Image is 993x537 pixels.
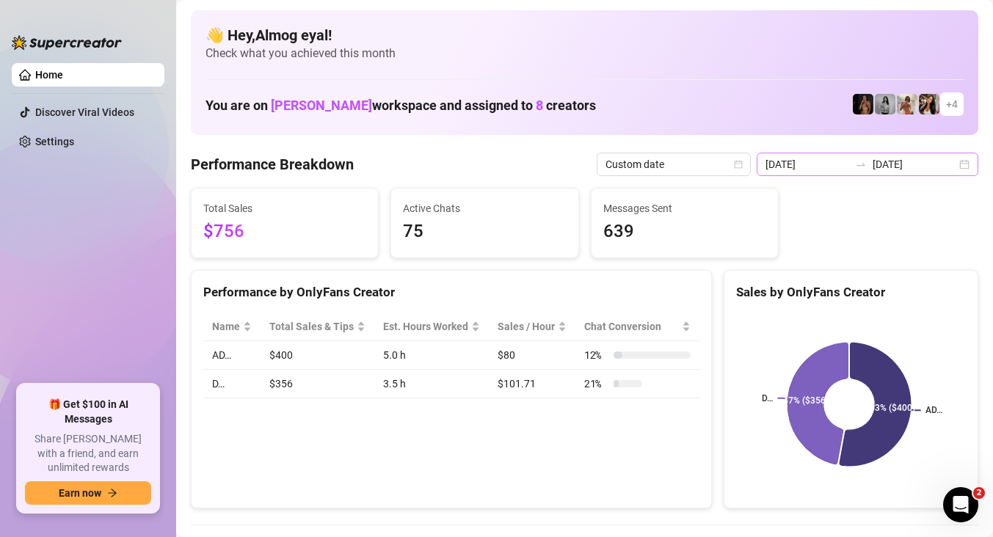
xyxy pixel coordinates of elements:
span: to [855,158,867,170]
span: Name [212,318,240,335]
span: 639 [603,218,766,246]
span: Custom date [605,153,742,175]
th: Chat Conversion [575,313,699,341]
td: 5.0 h [374,341,489,370]
input: End date [873,156,956,172]
span: Chat Conversion [584,318,679,335]
img: A [875,94,895,114]
span: 8 [536,98,543,113]
span: Earn now [59,487,101,499]
span: arrow-right [107,488,117,498]
span: Active Chats [403,200,566,216]
span: + 4 [946,96,958,112]
img: D [853,94,873,114]
img: Green [897,94,917,114]
div: Sales by OnlyFans Creator [736,282,966,302]
button: Earn nowarrow-right [25,481,151,505]
text: D… [762,393,773,403]
th: Total Sales & Tips [261,313,374,341]
a: Settings [35,136,74,147]
span: calendar [734,160,743,169]
iframe: Intercom live chat [943,487,978,522]
span: 2 [973,487,985,499]
span: [PERSON_NAME] [271,98,372,113]
th: Name [203,313,261,341]
text: AD… [925,405,942,415]
span: Check what you achieved this month [205,45,964,62]
td: $80 [489,341,575,370]
td: 3.5 h [374,370,489,398]
span: Total Sales & Tips [269,318,354,335]
td: D… [203,370,261,398]
img: AD [919,94,939,114]
input: Start date [765,156,849,172]
span: 75 [403,218,566,246]
a: Discover Viral Videos [35,106,134,118]
span: 21 % [584,376,608,392]
h4: Performance Breakdown [191,154,354,175]
td: $101.71 [489,370,575,398]
span: swap-right [855,158,867,170]
span: Share [PERSON_NAME] with a friend, and earn unlimited rewards [25,432,151,475]
h4: 👋 Hey, Almog eyal ! [205,25,964,45]
span: $756 [203,218,366,246]
span: Total Sales [203,200,366,216]
span: 12 % [584,347,608,363]
td: AD… [203,341,261,370]
td: $356 [261,370,374,398]
span: Messages Sent [603,200,766,216]
h1: You are on workspace and assigned to creators [205,98,596,114]
a: Home [35,69,63,81]
td: $400 [261,341,374,370]
div: Performance by OnlyFans Creator [203,282,699,302]
div: Est. Hours Worked [383,318,468,335]
span: Sales / Hour [498,318,555,335]
img: logo-BBDzfeDw.svg [12,35,122,50]
span: 🎁 Get $100 in AI Messages [25,398,151,426]
th: Sales / Hour [489,313,575,341]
